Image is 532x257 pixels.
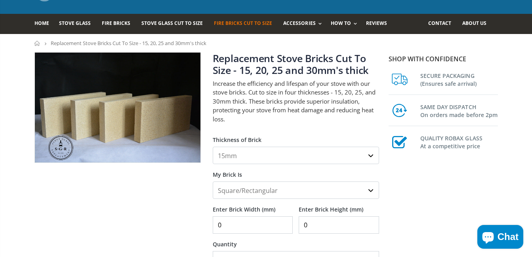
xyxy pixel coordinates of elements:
a: Stove Glass [59,14,97,34]
a: Replacement Stove Bricks Cut To Size - 15, 20, 25 and 30mm's thick [213,51,369,77]
img: 4_fire_bricks_1aa33a0b-dc7a-4843-b288-55f1aa0e36c3_800x_crop_center.jpeg [35,53,200,163]
p: Shop with confidence [389,54,498,64]
a: Accessories [283,14,325,34]
span: How To [331,20,351,26]
a: About us [462,14,492,34]
p: Increase the efficiency and lifespan of your stove with our stove bricks. Cut to size in four thi... [213,79,379,124]
span: Reviews [366,20,387,26]
span: Replacement Stove Bricks Cut To Size - 15, 20, 25 and 30mm's thick [51,40,206,47]
label: Quantity [213,234,379,248]
span: Stove Glass Cut To Size [141,20,203,26]
label: My Brick Is [213,164,379,178]
span: Contact [428,20,451,26]
a: Home [34,41,40,46]
span: Accessories [283,20,315,26]
span: About us [462,20,486,26]
a: Contact [428,14,457,34]
span: Stove Glass [59,20,91,26]
h3: SECURE PACKAGING (Ensures safe arrival) [420,70,498,88]
span: Home [34,20,49,26]
h3: QUALITY ROBAX GLASS At a competitive price [420,133,498,150]
label: Enter Brick Height (mm) [299,199,379,213]
a: How To [331,14,361,34]
h3: SAME DAY DISPATCH On orders made before 2pm [420,102,498,119]
label: Enter Brick Width (mm) [213,199,293,213]
span: Fire Bricks [102,20,130,26]
a: Reviews [366,14,393,34]
a: Fire Bricks [102,14,136,34]
inbox-online-store-chat: Shopify online store chat [475,225,526,251]
label: Thickness of Brick [213,129,379,144]
a: Home [34,14,55,34]
a: Fire Bricks Cut To Size [214,14,278,34]
a: Stove Glass Cut To Size [141,14,209,34]
span: Fire Bricks Cut To Size [214,20,272,26]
